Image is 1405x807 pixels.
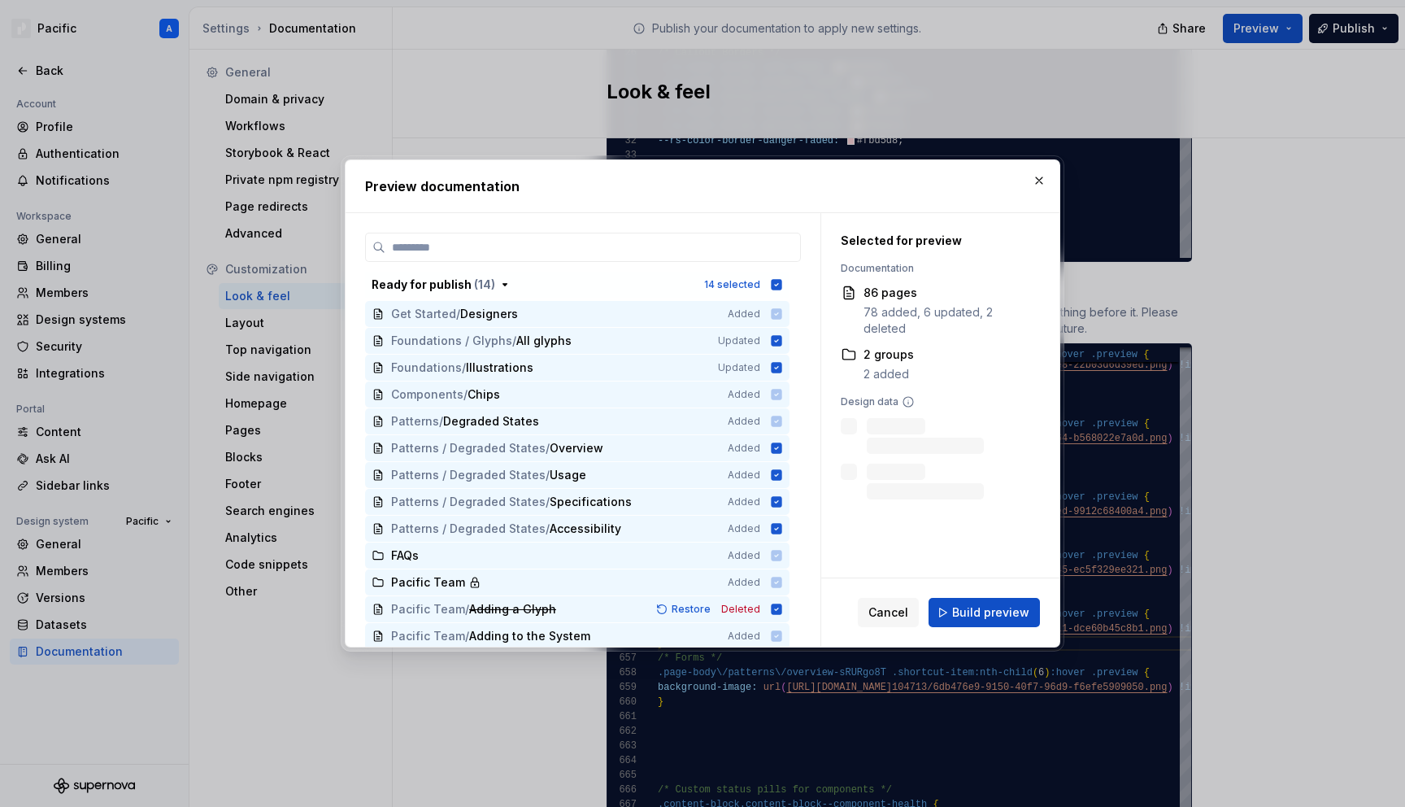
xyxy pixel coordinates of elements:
span: Usage [550,467,586,483]
span: Updated [718,334,760,347]
span: Added [728,522,760,535]
div: 2 groups [863,347,914,363]
span: Added [728,442,760,455]
div: Ready for publish [372,277,495,293]
span: Build preview [952,604,1029,621]
div: Design data [841,395,1032,408]
span: / [546,521,550,537]
div: 2 added [863,366,914,382]
div: 78 added, 6 updated, 2 deleted [863,304,1032,337]
span: / [546,440,550,456]
span: All glyphs [516,333,572,349]
span: Patterns / Degraded States [391,494,546,510]
span: / [462,360,466,376]
span: ( 14 ) [474,277,495,291]
div: 86 pages [863,285,1032,301]
span: Added [728,469,760,482]
span: / [546,467,550,483]
span: Pacific Team [391,601,465,617]
span: Accessibility [550,521,621,537]
div: 14 selected [704,278,760,291]
span: Patterns / Degraded States [391,521,546,537]
span: Patterns / Degraded States [391,440,546,456]
span: Patterns / Degraded States [391,467,546,483]
button: Cancel [858,598,919,627]
span: / [546,494,550,510]
span: Foundations / Glyphs [391,333,512,349]
span: Illustrations [466,360,533,376]
div: Selected for preview [841,233,1032,249]
button: Ready for publish (14)14 selected [365,272,789,298]
span: / [512,333,516,349]
span: Foundations [391,360,462,376]
span: Adding a Glyph [469,601,556,617]
span: Restore [672,603,711,616]
span: / [465,601,469,617]
span: Added [728,495,760,508]
span: Cancel [868,604,908,621]
span: Specifications [550,494,632,510]
button: Restore [651,601,718,617]
span: Overview [550,440,603,456]
h2: Preview documentation [365,177,1040,196]
button: Build preview [929,598,1040,627]
span: Updated [718,361,760,374]
div: Documentation [841,262,1032,275]
span: Deleted [721,603,760,616]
